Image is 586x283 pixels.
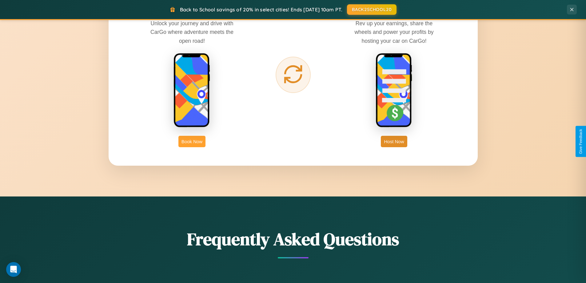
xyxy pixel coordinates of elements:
h2: Frequently Asked Questions [109,227,478,251]
div: Give Feedback [579,129,583,154]
img: rent phone [173,53,210,128]
button: BACK2SCHOOL20 [347,4,397,15]
div: Open Intercom Messenger [6,262,21,277]
p: Unlock your journey and drive with CarGo where adventure meets the open road! [146,19,238,45]
span: Back to School savings of 20% in select cities! Ends [DATE] 10am PT. [180,6,342,13]
p: Rev up your earnings, share the wheels and power your profits by hosting your car on CarGo! [348,19,440,45]
img: host phone [376,53,413,128]
button: Book Now [178,136,205,147]
button: Host Now [381,136,407,147]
